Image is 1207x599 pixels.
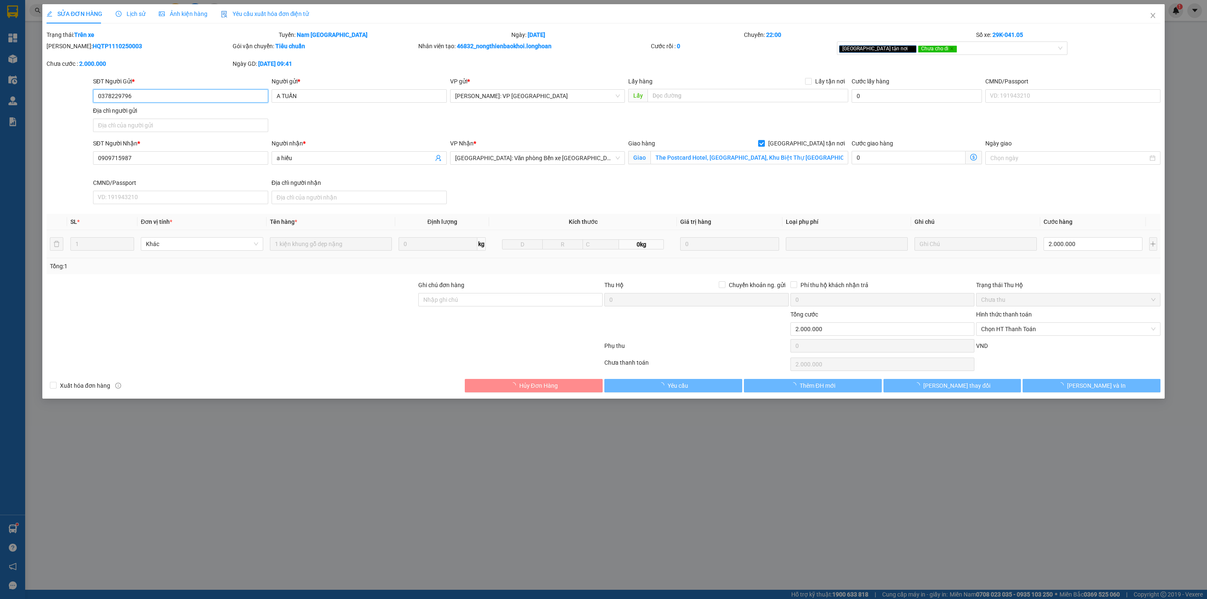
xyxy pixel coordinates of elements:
[650,151,848,164] input: Giao tận nơi
[918,45,958,53] span: Chưa cho đi
[1141,4,1165,28] button: Close
[970,154,977,161] span: dollar-circle
[1058,382,1067,388] span: loading
[47,10,102,17] span: SỬA ĐƠN HÀNG
[651,41,835,51] div: Cước rồi :
[450,140,474,147] span: VP Nhận
[141,218,172,225] span: Đơn vị tính
[455,152,620,164] span: Hải Phòng: Văn phòng Bến xe Thượng Lý
[435,155,442,161] span: user-add
[50,237,63,251] button: delete
[233,41,417,51] div: Gói vận chuyển:
[839,45,917,53] span: [GEOGRAPHIC_DATA] tận nơi
[1044,218,1072,225] span: Cước hàng
[782,214,912,230] th: Loại phụ phí
[1150,12,1156,19] span: close
[628,140,655,147] span: Giao hàng
[427,218,457,225] span: Định lượng
[519,381,558,390] span: Hủy Đơn Hàng
[450,77,625,86] div: VP gửi
[812,77,848,86] span: Lấy tận nơi
[528,31,545,38] b: [DATE]
[418,282,464,288] label: Ghi chú đơn hàng
[992,31,1023,38] b: 29K-041.05
[1023,379,1160,392] button: [PERSON_NAME] và In
[70,218,77,225] span: SL
[510,30,743,39] div: Ngày:
[914,382,923,388] span: loading
[510,382,519,388] span: loading
[221,11,228,18] img: icon
[93,77,268,86] div: SĐT Người Gửi
[116,10,145,17] span: Lịch sử
[457,43,552,49] b: 46832_nongthienbaokhoi.longhoan
[258,60,292,67] b: [DATE] 09:41
[418,41,649,51] div: Nhân viên tạo:
[976,280,1160,290] div: Trạng thái Thu Hộ
[57,381,114,390] span: Xuất hóa đơn hàng
[603,358,790,373] div: Chưa thanh toán
[852,78,889,85] label: Cước lấy hàng
[628,151,650,164] span: Giao
[648,89,848,102] input: Dọc đường
[790,311,818,318] span: Tổng cước
[159,11,165,17] span: picture
[47,59,231,68] div: Chưa cước :
[272,77,447,86] div: Người gửi
[93,43,142,49] b: HQTP1110250003
[852,151,966,164] input: Cước giao hàng
[297,31,368,38] b: Nam [GEOGRAPHIC_DATA]
[604,379,742,392] button: Yêu cầu
[159,10,207,17] span: Ảnh kiện hàng
[47,41,231,51] div: [PERSON_NAME]:
[74,31,94,38] b: Trên xe
[233,59,417,68] div: Ngày GD:
[744,379,882,392] button: Thêm ĐH mới
[883,379,1021,392] button: [PERSON_NAME] thay đổi
[677,43,680,49] b: 0
[1149,237,1157,251] button: plus
[93,139,268,148] div: SĐT Người Nhận
[79,60,106,67] b: 2.000.000
[465,379,603,392] button: Hủy Đơn Hàng
[418,293,603,306] input: Ghi chú đơn hàng
[272,191,447,204] input: Địa chỉ của người nhận
[911,214,1040,230] th: Ghi chú
[668,381,688,390] span: Yêu cầu
[93,119,268,132] input: Địa chỉ của người gửi
[680,218,711,225] span: Giá trị hàng
[116,11,122,17] span: clock-circle
[975,30,1161,39] div: Số xe:
[981,293,1155,306] span: Chưa thu
[628,89,648,102] span: Lấy
[914,237,1037,251] input: Ghi Chú
[985,77,1160,86] div: CMND/Passport
[852,89,982,103] input: Cước lấy hàng
[981,323,1155,335] span: Chọn HT Thanh Toán
[270,218,297,225] span: Tên hàng
[950,47,954,51] span: close
[50,262,465,271] div: Tổng: 1
[976,342,988,349] span: VND
[658,382,668,388] span: loading
[272,178,447,187] div: Địa chỉ người nhận
[765,139,848,148] span: [GEOGRAPHIC_DATA] tận nơi
[909,47,913,51] span: close
[502,239,543,249] input: D
[47,11,52,17] span: edit
[93,178,268,187] div: CMND/Passport
[923,381,990,390] span: [PERSON_NAME] thay đổi
[93,106,268,115] div: Địa chỉ người gửi
[604,282,624,288] span: Thu Hộ
[985,140,1012,147] label: Ngày giao
[115,383,121,389] span: info-circle
[1067,381,1126,390] span: [PERSON_NAME] và In
[790,382,800,388] span: loading
[46,30,278,39] div: Trạng thái:
[455,90,620,102] span: Hồ Chí Minh: VP Quận Tân Phú
[146,238,258,250] span: Khác
[603,341,790,356] div: Phụ thu
[800,381,835,390] span: Thêm ĐH mới
[852,140,893,147] label: Cước giao hàng
[725,280,789,290] span: Chuyển khoản ng. gửi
